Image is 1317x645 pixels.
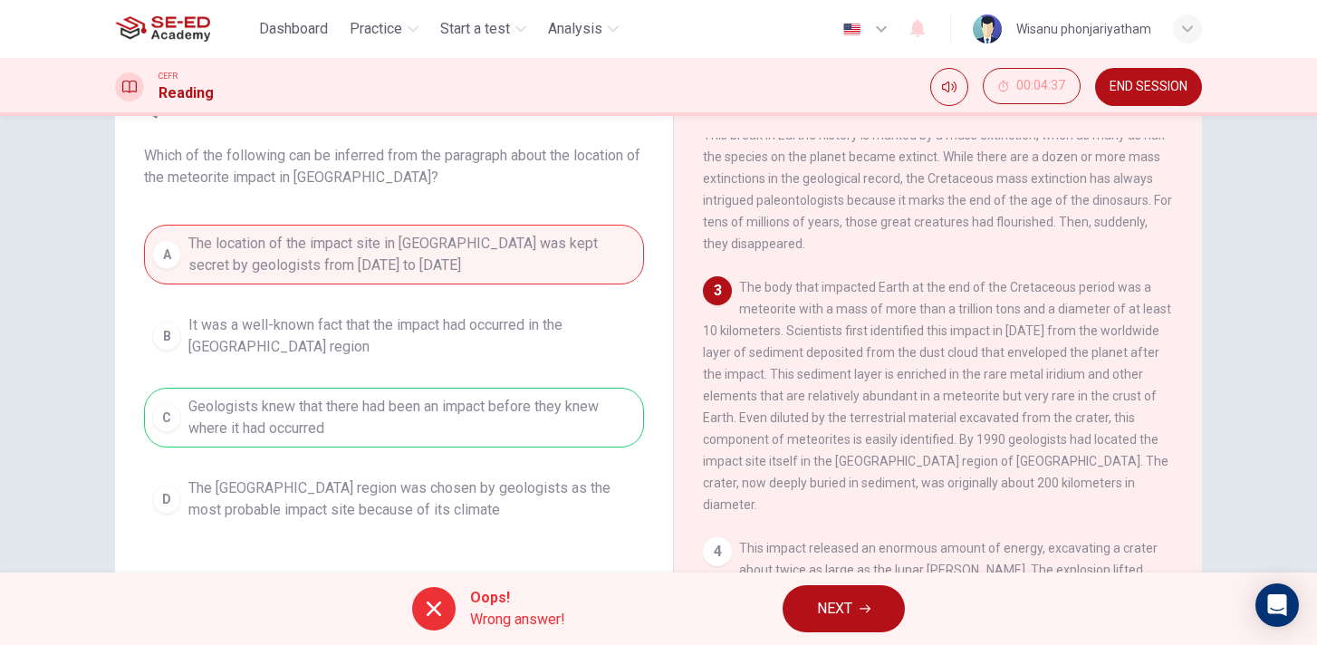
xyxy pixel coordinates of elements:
span: Practice [350,18,402,40]
span: 00:04:37 [1016,79,1065,93]
span: Start a test [440,18,510,40]
span: The body that impacted Earth at the end of the Cretaceous period was a meteorite with a mass of m... [703,280,1171,512]
div: Open Intercom Messenger [1255,583,1299,627]
span: Analysis [548,18,602,40]
a: SE-ED Academy logo [115,11,252,47]
span: If an impact is large enough, it can disturb the environment of the entire Earth and cause an eco... [703,63,1172,251]
img: Profile picture [973,14,1002,43]
img: SE-ED Academy logo [115,11,210,47]
span: Oops! [470,587,565,609]
div: Mute [930,68,968,106]
img: en [841,23,863,36]
button: Analysis [541,13,626,45]
button: Practice [342,13,426,45]
button: END SESSION [1095,68,1202,106]
span: CEFR [159,70,178,82]
div: 4 [703,537,732,566]
span: Dashboard [259,18,328,40]
div: Hide [983,68,1081,106]
span: Which of the following can be inferred from the paragraph about the location of the meteorite imp... [144,145,644,188]
span: END SESSION [1110,80,1187,94]
div: Wisanu phonjariyatham [1016,18,1151,40]
span: NEXT [817,596,852,621]
button: 00:04:37 [983,68,1081,104]
button: NEXT [783,585,905,632]
button: Dashboard [252,13,335,45]
h1: Reading [159,82,214,104]
button: Start a test [433,13,534,45]
div: 3 [703,276,732,305]
span: Wrong answer! [470,609,565,631]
